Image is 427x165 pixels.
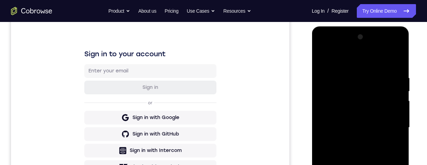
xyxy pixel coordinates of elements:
p: or [136,98,143,104]
a: Register [332,4,349,18]
button: Resources [223,4,251,18]
a: Log In [312,4,324,18]
button: Product [108,4,130,18]
button: Sign in with Google [73,109,205,122]
div: Sign in with Google [121,112,168,119]
h1: Sign in to your account [73,47,205,57]
a: About us [138,4,156,18]
button: Use Cases [187,4,215,18]
button: Sign in with GitHub [73,125,205,139]
a: Go to the home page [11,7,52,15]
a: Pricing [164,4,178,18]
a: Try Online Demo [357,4,416,18]
span: / [327,7,329,15]
div: Sign in with GitHub [121,129,168,135]
input: Enter your email [77,66,201,72]
div: Sign in with Intercom [119,145,171,152]
button: Sign in [73,79,205,92]
button: Sign in with Intercom [73,142,205,155]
